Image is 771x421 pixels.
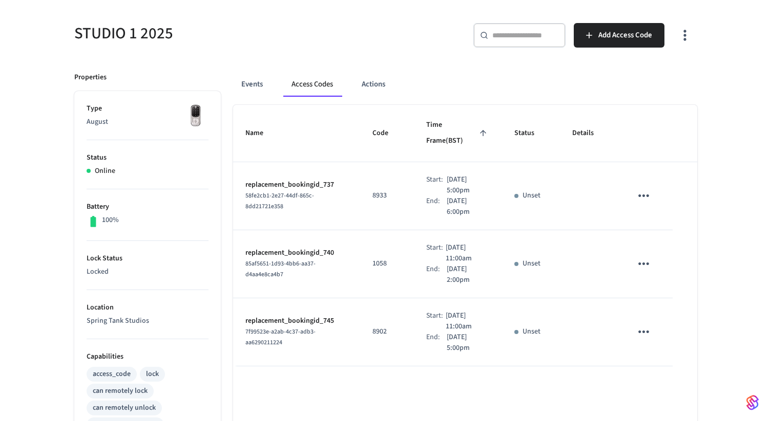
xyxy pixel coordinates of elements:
[87,351,209,362] p: Capabilities
[87,302,209,313] p: Location
[93,369,131,380] div: access_code
[87,103,209,114] p: Type
[523,326,540,337] p: Unset
[74,72,107,83] p: Properties
[245,180,348,190] p: replacement_bookingid_737
[93,403,156,413] div: can remotely unlock
[87,253,209,264] p: Lock Status
[87,316,209,326] p: Spring Tank Studios
[245,125,277,141] span: Name
[426,174,447,196] div: Start:
[87,152,209,163] p: Status
[426,117,490,149] span: Time Frame(BST)
[95,166,115,176] p: Online
[426,242,446,264] div: Start:
[245,316,348,326] p: replacement_bookingid_745
[514,125,548,141] span: Status
[93,386,148,396] div: can remotely lock
[245,259,316,279] span: 85af5651-1d93-4bb6-aa37-d4aa4e8ca4b7
[746,394,759,411] img: SeamLogoGradient.69752ec5.svg
[446,242,490,264] p: [DATE] 11:00am
[102,215,119,226] p: 100%
[523,190,540,201] p: Unset
[353,72,393,97] button: Actions
[74,23,380,44] h5: STUDIO 1 2025
[426,311,446,332] div: Start:
[245,191,314,211] span: 58fe2cb1-2e27-44df-865c-8dd21721e358
[426,196,447,217] div: End:
[233,72,697,97] div: ant example
[146,369,159,380] div: lock
[87,267,209,277] p: Locked
[426,264,447,285] div: End:
[245,327,316,347] span: 7f99523e-a2ab-4c37-adb3-aa6290211224
[233,72,271,97] button: Events
[283,72,341,97] button: Access Codes
[447,332,490,353] p: [DATE] 5:00pm
[446,311,490,332] p: [DATE] 11:00am
[372,326,402,337] p: 8902
[523,258,540,269] p: Unset
[447,264,490,285] p: [DATE] 2:00pm
[447,196,490,217] p: [DATE] 6:00pm
[372,125,402,141] span: Code
[87,117,209,127] p: August
[574,23,664,48] button: Add Access Code
[598,29,652,42] span: Add Access Code
[245,248,348,258] p: replacement_bookingid_740
[87,202,209,212] p: Battery
[572,125,607,141] span: Details
[372,190,402,201] p: 8933
[447,174,490,196] p: [DATE] 5:00pm
[426,332,447,353] div: End:
[372,258,402,269] p: 1058
[233,105,697,366] table: sticky table
[183,103,209,129] img: Yale Assure Touchscreen Wifi Smart Lock, Satin Nickel, Front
